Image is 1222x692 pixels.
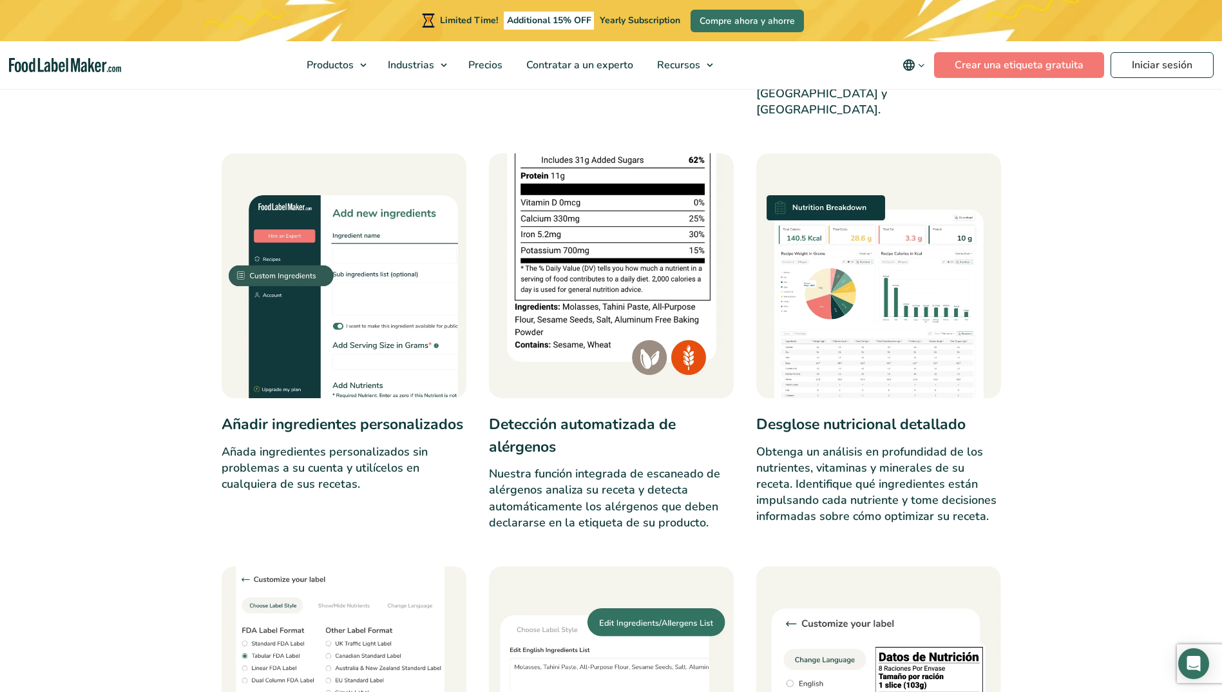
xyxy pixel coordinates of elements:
h3: Desglose nutricional detallado [756,414,1001,436]
span: Limited Time! [440,14,498,26]
p: Añada ingredientes personalizados sin problemas a su cuenta y utilícelos en cualquiera de sus rec... [222,444,466,493]
span: Additional 15% OFF [504,12,595,30]
p: Obtenga un análisis en profundidad de los nutrientes, vitaminas y minerales de su receta. Identif... [756,444,1001,525]
p: Nuestra función integrada de escaneado de alérgenos analiza su receta y detecta automáticamente l... [489,466,734,531]
a: Compre ahora y ahorre [691,10,804,32]
a: Iniciar sesión [1111,52,1214,78]
a: Recursos [645,41,720,89]
div: Open Intercom Messenger [1178,648,1209,679]
a: Productos [295,41,373,89]
span: Industrias [384,58,435,72]
a: Industrias [376,41,453,89]
span: Productos [303,58,355,72]
span: Recursos [653,58,702,72]
span: Contratar a un experto [522,58,635,72]
span: Yearly Subscription [600,14,680,26]
h3: Añadir ingredientes personalizados [222,414,466,436]
a: Crear una etiqueta gratuita [934,52,1104,78]
span: Precios [464,58,504,72]
a: Contratar a un experto [515,41,642,89]
a: Precios [457,41,511,89]
h3: Detección automatizada de alérgenos [489,414,734,458]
